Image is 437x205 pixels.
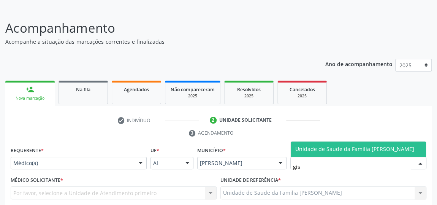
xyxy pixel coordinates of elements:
span: Médico(a) [13,159,131,167]
input: Unidade de atendimento [293,159,411,175]
span: Não compareceram [171,86,215,93]
label: Município [197,145,226,157]
label: Unidade de referência [220,175,281,186]
div: Nova marcação [11,95,49,101]
p: Acompanhamento [5,19,304,38]
span: Na fila [76,86,90,93]
p: Acompanhe a situação das marcações correntes e finalizadas [5,38,304,46]
label: UF [150,145,159,157]
div: 2025 [283,93,321,99]
div: 2025 [230,93,268,99]
span: [PERSON_NAME] [200,159,271,167]
span: Resolvidos [237,86,261,93]
span: AL [153,159,178,167]
div: 2025 [171,93,215,99]
p: Ano de acompanhamento [325,59,393,68]
label: Médico Solicitante [11,175,63,186]
div: 2 [210,117,217,124]
div: person_add [26,85,34,94]
label: Requerente [11,145,44,157]
span: Agendados [124,86,149,93]
span: Unidade de Saude da Familia [PERSON_NAME] [295,145,414,153]
div: Unidade solicitante [219,117,272,124]
span: Cancelados [290,86,315,93]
